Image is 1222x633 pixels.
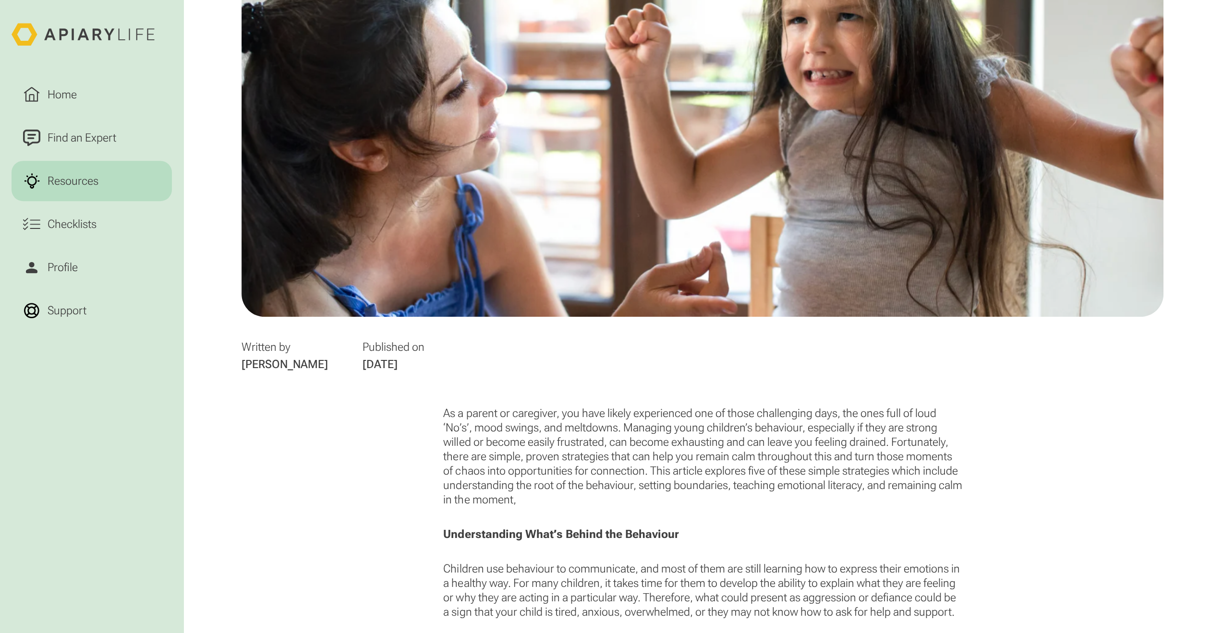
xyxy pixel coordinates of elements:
[45,129,119,146] div: Find an Expert
[443,406,962,507] p: As a parent or caregiver, you have likely experienced one of those challenging days, the ones ful...
[363,340,424,354] div: Published on
[443,510,962,524] p: ​
[242,340,328,354] div: Written by
[363,357,424,371] div: [DATE]
[45,302,89,319] div: Support
[242,357,328,371] div: [PERSON_NAME]
[443,561,962,619] p: Children use behaviour to communicate, and most of them are still learning how to express their e...
[12,161,172,201] a: Resources
[443,527,678,541] strong: Understanding What’s Behind the Behaviour
[45,259,81,276] div: Profile
[45,172,101,190] div: Resources
[45,215,99,233] div: Checklists
[12,290,172,331] a: Support
[443,544,962,559] p: ​
[45,86,80,103] div: Home
[12,204,172,244] a: Checklists
[12,74,172,115] a: Home
[12,247,172,287] a: Profile
[12,118,172,158] a: Find an Expert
